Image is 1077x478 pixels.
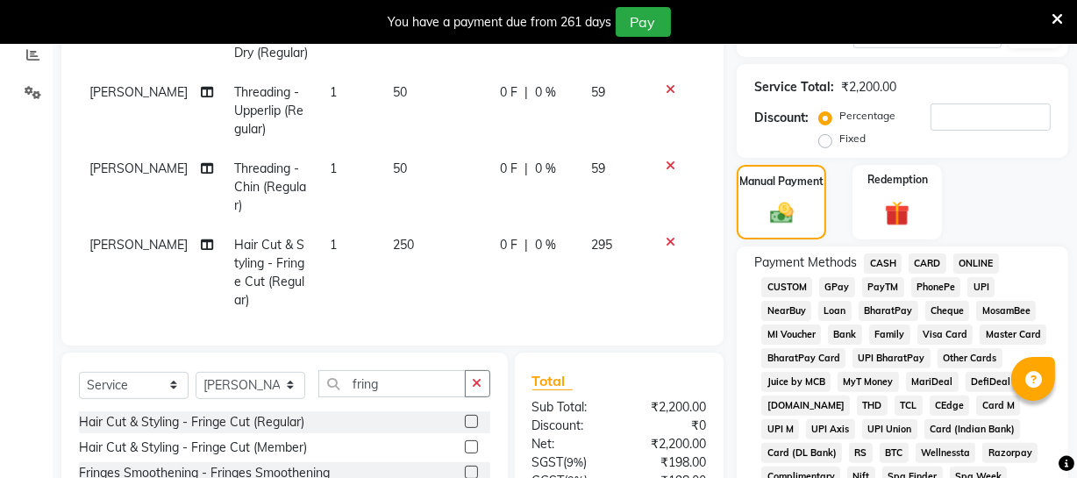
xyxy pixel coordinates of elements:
span: Wellnessta [916,443,976,463]
span: UPI Axis [806,419,855,439]
span: 250 [393,237,414,253]
span: CASH [864,253,902,274]
div: ₹2,200.00 [619,435,719,453]
span: BTC [880,443,909,463]
span: | [524,83,528,102]
span: Card M [976,396,1020,416]
span: 0 F [500,236,517,254]
span: TCL [895,396,923,416]
div: ₹2,200.00 [841,78,896,96]
span: CUSTOM [761,277,812,297]
span: Other Cards [938,348,1002,368]
label: Manual Payment [739,174,824,189]
span: Hair Cut & Styling - Fringe Cut (Regular) [234,237,304,308]
span: MariDeal [906,372,959,392]
span: Master Card [980,325,1046,345]
div: Hair Cut & Styling - Fringe Cut (Member) [79,439,307,457]
span: MosamBee [976,301,1036,321]
span: Payment Methods [754,253,857,272]
span: BharatPay [859,301,918,321]
span: 1 [330,161,337,176]
span: Loan [818,301,852,321]
span: | [524,236,528,254]
label: Fixed [839,131,866,146]
span: 0 % [535,83,556,102]
span: 9% [567,455,584,469]
div: ₹198.00 [619,453,719,472]
div: Discount: [519,417,619,435]
span: THD [857,396,888,416]
span: Card (Indian Bank) [924,419,1021,439]
input: Search or Scan [318,370,466,397]
span: 59 [591,161,605,176]
button: Pay [616,7,671,37]
span: PhonePe [911,277,961,297]
span: | [524,160,528,178]
span: 1 [330,237,337,253]
span: 0 % [535,160,556,178]
span: 50 [393,161,407,176]
span: 59 [591,84,605,100]
span: ONLINE [953,253,999,274]
span: PayTM [862,277,904,297]
span: UPI M [761,419,799,439]
span: Total [532,372,573,390]
label: Percentage [839,108,895,124]
span: [PERSON_NAME] [89,161,188,176]
span: 50 [393,84,407,100]
span: Razorpay [982,443,1038,463]
span: Family [869,325,910,345]
span: NearBuy [761,301,811,321]
span: Juice by MCB [761,372,831,392]
span: UPI Union [862,419,917,439]
label: Redemption [867,172,928,188]
img: _cash.svg [763,200,801,227]
div: Net: [519,435,619,453]
span: 0 F [500,83,517,102]
span: UPI BharatPay [852,348,931,368]
div: Sub Total: [519,398,619,417]
span: DefiDeal [966,372,1016,392]
span: 1 [330,84,337,100]
span: Threading - Upperlip (Regular) [234,84,303,137]
span: Threading - Chin (Regular) [234,161,306,213]
div: ₹0 [619,417,719,435]
div: Discount: [754,109,809,127]
span: GPay [819,277,855,297]
span: Cheque [925,301,970,321]
span: MI Voucher [761,325,821,345]
div: ₹2,200.00 [619,398,719,417]
div: Service Total: [754,78,834,96]
span: 295 [591,237,612,253]
div: You have a payment due from 261 days [389,13,612,32]
div: ( ) [519,453,619,472]
span: Bank [828,325,862,345]
span: UPI [967,277,995,297]
span: BharatPay Card [761,348,845,368]
span: 0 F [500,160,517,178]
span: SGST [532,454,564,470]
span: [PERSON_NAME] [89,237,188,253]
span: 0 % [535,236,556,254]
span: CEdge [930,396,970,416]
span: CARD [909,253,946,274]
span: MyT Money [838,372,899,392]
span: [DOMAIN_NAME] [761,396,850,416]
img: _gift.svg [877,198,917,229]
span: [PERSON_NAME] [89,84,188,100]
span: Visa Card [917,325,974,345]
div: Hair Cut & Styling - Fringe Cut (Regular) [79,413,304,432]
span: RS [849,443,873,463]
span: Card (DL Bank) [761,443,842,463]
